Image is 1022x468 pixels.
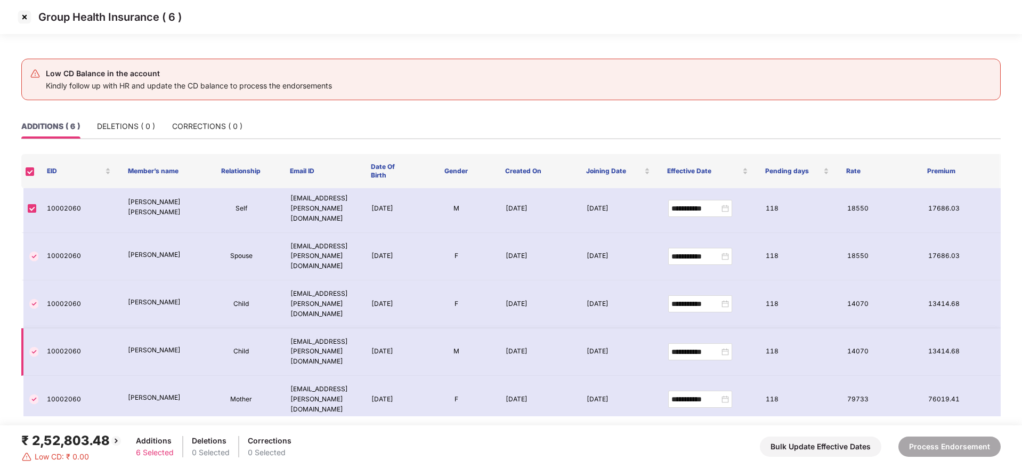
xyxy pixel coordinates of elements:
[128,197,192,217] p: [PERSON_NAME] [PERSON_NAME]
[839,328,920,376] td: 14070
[757,328,838,376] td: 118
[578,233,659,281] td: [DATE]
[497,154,578,188] th: Created On
[578,185,659,233] td: [DATE]
[416,154,497,188] th: Gender
[28,345,40,358] img: svg+xml;base64,PHN2ZyBpZD0iVGljay0zMngzMiIgeG1sbnM9Imh0dHA6Ly93d3cudzMub3JnLzIwMDAvc3ZnIiB3aWR0aD...
[920,185,1001,233] td: 17686.03
[38,376,119,424] td: 10002060
[38,280,119,328] td: 10002060
[497,280,578,328] td: [DATE]
[757,376,838,424] td: 118
[757,233,838,281] td: 118
[363,185,416,233] td: [DATE]
[282,185,363,233] td: [EMAIL_ADDRESS][PERSON_NAME][DOMAIN_NAME]
[282,376,363,424] td: [EMAIL_ADDRESS][PERSON_NAME][DOMAIN_NAME]
[416,185,497,233] td: M
[30,68,40,79] img: svg+xml;base64,PHN2ZyB4bWxucz0iaHR0cDovL3d3dy53My5vcmcvMjAwMC9zdmciIHdpZHRoPSIyNCIgaGVpZ2h0PSIyNC...
[282,280,363,328] td: [EMAIL_ADDRESS][PERSON_NAME][DOMAIN_NAME]
[172,120,242,132] div: CORRECTIONS ( 0 )
[839,233,920,281] td: 18550
[586,167,642,175] span: Joining Date
[765,167,821,175] span: Pending days
[47,167,103,175] span: EID
[248,447,291,458] div: 0 Selected
[128,297,192,308] p: [PERSON_NAME]
[363,233,416,281] td: [DATE]
[119,154,200,188] th: Member’s name
[416,376,497,424] td: F
[416,280,497,328] td: F
[919,154,1000,188] th: Premium
[363,280,416,328] td: [DATE]
[416,233,497,281] td: F
[578,154,659,188] th: Joining Date
[920,328,1001,376] td: 13414.68
[38,328,119,376] td: 10002060
[38,185,119,233] td: 10002060
[497,185,578,233] td: [DATE]
[920,376,1001,424] td: 76019.41
[282,233,363,281] td: [EMAIL_ADDRESS][PERSON_NAME][DOMAIN_NAME]
[21,120,80,132] div: ADDITIONS ( 6 )
[46,80,332,92] div: Kindly follow up with HR and update the CD balance to process the endorsements
[28,393,40,406] img: svg+xml;base64,PHN2ZyBpZD0iVGljay0zMngzMiIgeG1sbnM9Imh0dHA6Ly93d3cudzMub3JnLzIwMDAvc3ZnIiB3aWR0aD...
[128,345,192,356] p: [PERSON_NAME]
[362,154,416,188] th: Date Of Birth
[760,437,881,457] button: Bulk Update Effective Dates
[667,167,740,175] span: Effective Date
[839,185,920,233] td: 18550
[200,328,281,376] td: Child
[16,9,33,26] img: svg+xml;base64,PHN2ZyBpZD0iQ3Jvc3MtMzJ4MzIiIHhtbG5zPSJodHRwOi8vd3d3LnczLm9yZy8yMDAwL3N2ZyIgd2lkdG...
[416,328,497,376] td: M
[248,435,291,447] div: Corrections
[136,435,174,447] div: Additions
[28,297,40,310] img: svg+xml;base64,PHN2ZyBpZD0iVGljay0zMngzMiIgeG1sbnM9Imh0dHA6Ly93d3cudzMub3JnLzIwMDAvc3ZnIiB3aWR0aD...
[110,434,123,447] img: svg+xml;base64,PHN2ZyBpZD0iQmFjay0yMHgyMCIgeG1sbnM9Imh0dHA6Ly93d3cudzMub3JnLzIwMDAvc3ZnIiB3aWR0aD...
[200,185,281,233] td: Self
[200,233,281,281] td: Spouse
[659,154,757,188] th: Effective Date
[136,447,174,458] div: 6 Selected
[38,11,182,23] p: Group Health Insurance ( 6 )
[192,435,230,447] div: Deletions
[128,393,192,403] p: [PERSON_NAME]
[97,120,155,132] div: DELETIONS ( 0 )
[46,67,332,80] div: Low CD Balance in the account
[28,250,40,263] img: svg+xml;base64,PHN2ZyBpZD0iVGljay0zMngzMiIgeG1sbnM9Imh0dHA6Ly93d3cudzMub3JnLzIwMDAvc3ZnIiB3aWR0aD...
[497,233,578,281] td: [DATE]
[363,376,416,424] td: [DATE]
[578,328,659,376] td: [DATE]
[839,376,920,424] td: 79733
[497,328,578,376] td: [DATE]
[38,233,119,281] td: 10002060
[200,280,281,328] td: Child
[282,328,363,376] td: [EMAIL_ADDRESS][PERSON_NAME][DOMAIN_NAME]
[920,280,1001,328] td: 13414.68
[128,250,192,260] p: [PERSON_NAME]
[497,376,578,424] td: [DATE]
[839,280,920,328] td: 14070
[757,280,838,328] td: 118
[38,154,119,188] th: EID
[578,280,659,328] td: [DATE]
[757,185,838,233] td: 118
[898,437,1001,457] button: Process Endorsement
[838,154,919,188] th: Rate
[281,154,362,188] th: Email ID
[35,451,89,463] span: Low CD: ₹ 0.00
[21,431,123,451] div: ₹ 2,52,803.48
[578,376,659,424] td: [DATE]
[21,451,32,462] img: svg+xml;base64,PHN2ZyBpZD0iRGFuZ2VyLTMyeDMyIiB4bWxucz0iaHR0cDovL3d3dy53My5vcmcvMjAwMC9zdmciIHdpZH...
[200,154,281,188] th: Relationship
[200,376,281,424] td: Mother
[363,328,416,376] td: [DATE]
[920,233,1001,281] td: 17686.03
[192,447,230,458] div: 0 Selected
[757,154,838,188] th: Pending days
